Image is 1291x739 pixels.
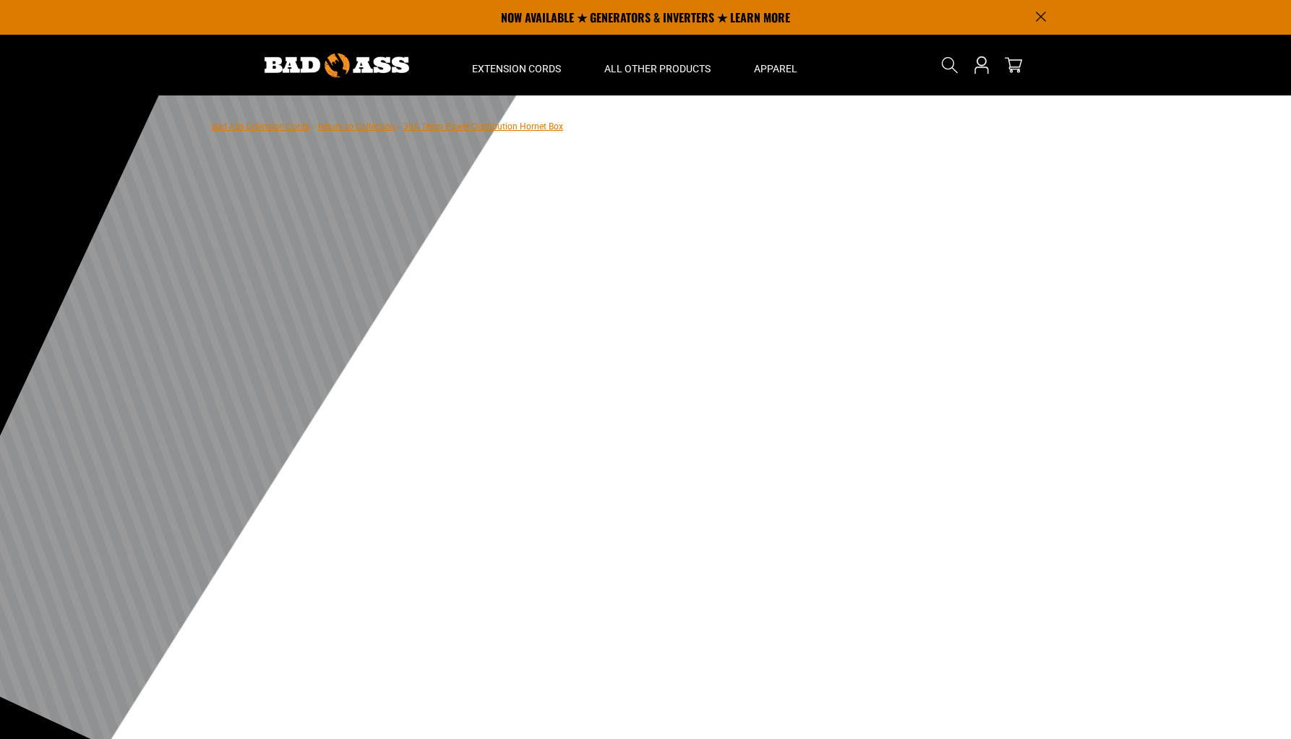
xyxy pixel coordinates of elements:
[754,62,797,75] span: Apparel
[938,54,961,77] summary: Search
[403,121,563,132] span: 30A Temp Power Distribution Hornet Box
[450,35,583,95] summary: Extension Cords
[604,62,711,75] span: All Other Products
[265,54,409,77] img: Bad Ass Extension Cords
[312,121,315,132] span: ›
[583,35,732,95] summary: All Other Products
[318,121,395,132] a: Return to Collection
[212,117,563,134] nav: breadcrumbs
[732,35,819,95] summary: Apparel
[472,62,561,75] span: Extension Cords
[212,121,309,132] a: Bad Ass Extension Cords
[398,121,400,132] span: ›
